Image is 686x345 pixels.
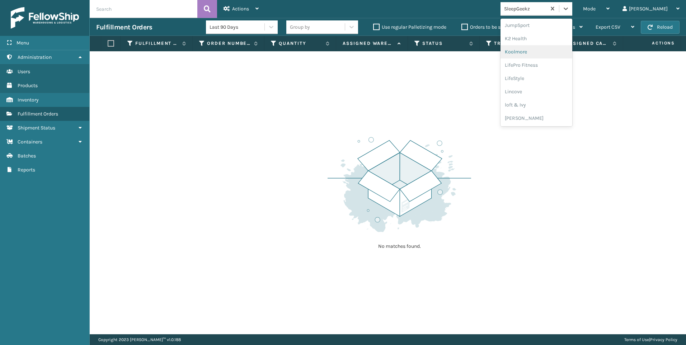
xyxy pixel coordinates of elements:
[504,5,547,13] div: SleepGeekz
[596,24,620,30] span: Export CSV
[18,97,39,103] span: Inventory
[501,125,572,138] div: [PERSON_NAME] Brands
[501,58,572,72] div: LifePro Fitness
[501,32,572,45] div: K2 Health
[207,40,250,47] label: Order Number
[18,139,42,145] span: Containers
[501,45,572,58] div: Koolmore
[18,54,52,60] span: Administration
[18,111,58,117] span: Fulfillment Orders
[135,40,179,47] label: Fulfillment Order Id
[501,72,572,85] div: LifeStyle
[11,7,79,29] img: logo
[210,23,265,31] div: Last 90 Days
[373,24,446,30] label: Use regular Palletizing mode
[18,68,30,75] span: Users
[583,6,596,12] span: Mode
[290,23,310,31] div: Group by
[501,112,572,125] div: [PERSON_NAME]
[279,40,322,47] label: Quantity
[624,337,649,342] a: Terms of Use
[501,19,572,32] div: JumpSport
[566,40,609,47] label: Assigned Carrier Service
[422,40,466,47] label: Status
[494,40,537,47] label: Tracking Number
[629,37,679,49] span: Actions
[343,40,394,47] label: Assigned Warehouse
[232,6,249,12] span: Actions
[98,334,181,345] p: Copyright 2023 [PERSON_NAME]™ v 1.0.188
[18,125,55,131] span: Shipment Status
[650,337,677,342] a: Privacy Policy
[641,21,680,34] button: Reload
[18,82,38,89] span: Products
[501,98,572,112] div: loft & Ivy
[18,167,35,173] span: Reports
[461,24,531,30] label: Orders to be shipped [DATE]
[18,153,36,159] span: Batches
[501,85,572,98] div: Lincove
[624,334,677,345] div: |
[96,23,152,32] h3: Fulfillment Orders
[17,40,29,46] span: Menu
